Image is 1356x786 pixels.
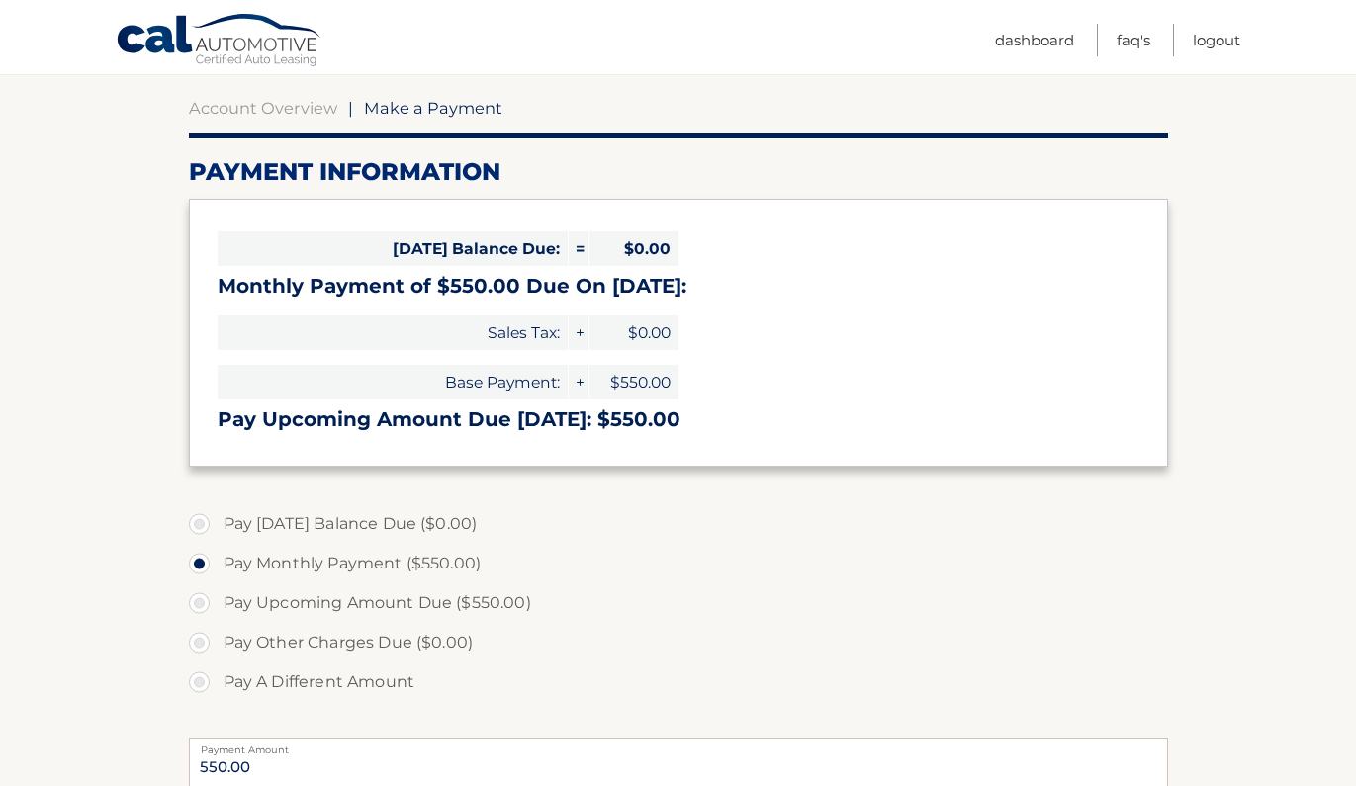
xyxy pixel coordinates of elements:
[189,504,1168,544] label: Pay [DATE] Balance Due ($0.00)
[189,544,1168,583] label: Pay Monthly Payment ($550.00)
[589,365,678,399] span: $550.00
[995,24,1074,56] a: Dashboard
[189,738,1168,753] label: Payment Amount
[218,365,568,399] span: Base Payment:
[218,231,568,266] span: [DATE] Balance Due:
[364,98,502,118] span: Make a Payment
[1193,24,1240,56] a: Logout
[116,13,323,70] a: Cal Automotive
[189,157,1168,187] h2: Payment Information
[569,315,588,350] span: +
[218,274,1139,299] h3: Monthly Payment of $550.00 Due On [DATE]:
[569,231,588,266] span: =
[1117,24,1150,56] a: FAQ's
[218,315,568,350] span: Sales Tax:
[569,365,588,399] span: +
[189,98,337,118] a: Account Overview
[189,662,1168,702] label: Pay A Different Amount
[589,315,678,350] span: $0.00
[348,98,353,118] span: |
[189,623,1168,662] label: Pay Other Charges Due ($0.00)
[218,407,1139,432] h3: Pay Upcoming Amount Due [DATE]: $550.00
[189,583,1168,623] label: Pay Upcoming Amount Due ($550.00)
[589,231,678,266] span: $0.00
